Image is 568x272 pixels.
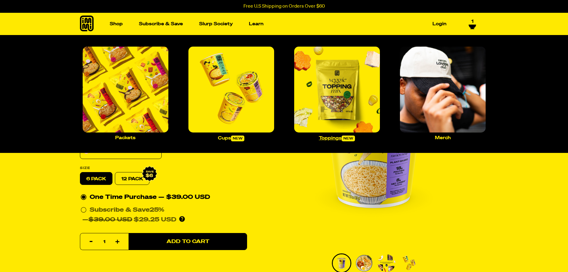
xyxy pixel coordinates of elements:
[115,172,150,185] a: 12 Pack
[197,19,235,29] a: Slurp Society
[292,44,382,144] a: Toppingsnew
[115,136,136,140] p: Packets
[188,47,274,132] img: Cups_large.jpg
[3,244,66,269] iframe: Marketing Popup
[166,239,209,244] span: Add to Cart
[150,207,164,213] span: 25%
[333,254,350,272] img: Roasted "Pork" Tonkotsu Cup Ramen
[129,233,247,250] button: Add to Cart
[80,44,171,143] a: Packets
[107,13,449,35] nav: Main navigation
[231,136,244,141] span: new
[186,44,277,144] a: Cupsnew
[378,254,395,272] img: Roasted "Pork" Tonkotsu Cup Ramen
[107,19,125,29] a: Shop
[243,4,325,9] p: Free U.S Shipping on Orders Over $60
[246,19,266,29] a: Learn
[136,19,185,29] a: Subscribe & Save
[435,136,451,140] p: Merch
[398,44,488,143] a: Merch
[355,254,373,272] img: Roasted "Pork" Tonkotsu Cup Ramen
[400,254,418,272] img: Roasted "Pork" Tonkotsu Cup Ramen
[319,136,355,141] p: Toppings
[400,47,486,132] img: Merch_large.jpg
[83,47,168,132] img: Packets_large.jpg
[81,193,246,202] div: One Time Purchase
[80,167,247,170] label: Size
[218,136,244,141] p: Cups
[88,217,132,223] del: $39.00 USD
[90,205,164,215] div: Subscribe & Save
[158,193,210,202] div: — $39.00 USD
[80,172,112,185] label: 6 pack
[471,19,473,24] span: 1
[342,136,355,141] span: new
[430,19,449,29] a: Login
[469,19,476,29] a: 1
[82,215,176,225] div: — $29.25 USD
[294,47,380,132] img: Toppings_large.jpg
[84,234,125,251] input: quantity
